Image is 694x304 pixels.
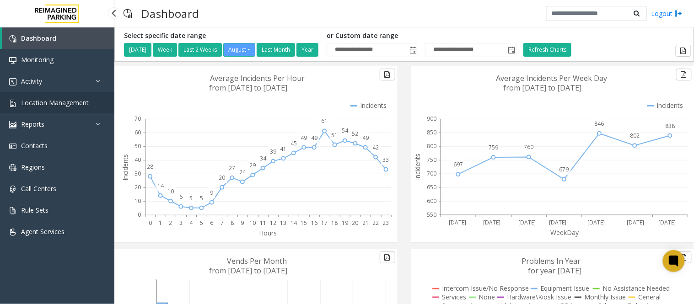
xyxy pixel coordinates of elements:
[210,189,213,197] text: 9
[134,197,141,205] text: 10
[21,77,42,85] span: Activity
[301,134,307,142] text: 49
[21,206,48,214] span: Rule Sets
[21,55,54,64] span: Monitoring
[659,219,676,227] text: [DATE]
[210,73,305,83] text: Average Incidents Per Hour
[200,219,203,227] text: 5
[21,34,56,43] span: Dashboard
[134,115,141,123] text: 70
[362,219,369,227] text: 21
[2,27,114,49] a: Dashboard
[489,144,498,151] text: 759
[280,219,287,227] text: 13
[124,43,151,57] button: [DATE]
[332,131,338,139] text: 51
[9,229,16,236] img: 'icon'
[342,219,348,227] text: 19
[227,256,287,266] text: Vends Per Month
[9,143,16,150] img: 'icon'
[9,78,16,85] img: 'icon'
[383,156,389,164] text: 33
[638,293,661,301] text: General
[209,83,287,93] text: from [DATE] to [DATE]
[321,117,328,125] text: 61
[9,35,16,43] img: 'icon'
[9,207,16,214] img: 'icon'
[137,2,204,25] h3: Dashboard
[153,43,177,57] button: Week
[603,284,670,293] text: No Assistance Needed
[380,251,395,263] button: Export to pdf
[584,293,626,301] text: Monthly Issue
[301,219,307,227] text: 15
[651,9,683,18] a: Logout
[352,130,359,138] text: 52
[121,154,129,181] text: Incidents
[134,170,141,177] text: 30
[528,266,582,276] text: for year [DATE]
[9,121,16,128] img: 'icon'
[147,163,153,171] text: 28
[311,134,317,142] text: 49
[270,148,276,155] text: 39
[311,219,317,227] text: 16
[408,43,418,56] span: Toggle popup
[540,284,589,293] text: Equipment Issue
[260,155,267,162] text: 34
[523,43,571,57] button: Refresh Charts
[291,219,297,227] text: 14
[627,219,645,227] text: [DATE]
[427,197,436,205] text: 600
[210,219,213,227] text: 6
[427,170,436,177] text: 700
[21,120,44,128] span: Reports
[167,187,174,195] text: 10
[630,132,640,139] text: 802
[169,219,172,227] text: 2
[296,43,318,57] button: Year
[138,211,141,219] text: 0
[249,161,256,169] text: 29
[496,73,607,83] text: Average Incidents Per Week Day
[189,194,193,202] text: 5
[21,184,56,193] span: Call Centers
[427,156,436,164] text: 750
[483,219,500,227] text: [DATE]
[157,182,164,190] text: 14
[372,144,379,151] text: 42
[587,219,605,227] text: [DATE]
[522,256,581,266] text: Problems In Year
[21,163,45,171] span: Regions
[124,2,132,25] img: pageIcon
[360,101,387,110] text: Incidents
[179,219,183,227] text: 3
[221,219,224,227] text: 7
[200,194,203,202] text: 5
[239,168,246,176] text: 24
[442,284,529,293] text: Intercom Issue/No Response
[413,154,422,181] text: Incidents
[219,174,225,181] text: 20
[270,219,276,227] text: 12
[21,141,48,150] span: Contacts
[524,144,533,151] text: 760
[134,142,141,150] text: 50
[676,251,692,263] button: Export to pdf
[657,101,683,110] text: Incidents
[231,219,234,227] text: 8
[9,186,16,193] img: 'icon'
[549,219,567,227] text: [DATE]
[179,193,183,201] text: 6
[280,145,287,153] text: 41
[352,219,359,227] text: 20
[124,32,320,40] h5: Select specific date range
[372,219,379,227] text: 22
[665,122,675,130] text: 838
[442,293,466,301] text: Services
[209,266,287,276] text: from [DATE] to [DATE]
[507,293,571,301] text: Hardware\Kiosk Issue
[427,142,436,150] text: 800
[479,293,495,301] text: None
[21,98,89,107] span: Location Management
